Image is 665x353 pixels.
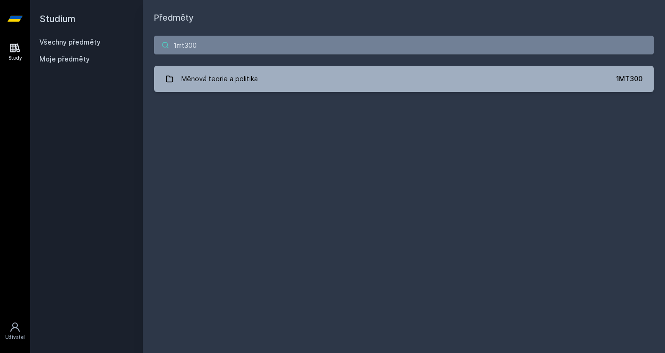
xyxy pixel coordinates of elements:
h1: Předměty [154,11,654,24]
a: Study [2,38,28,66]
input: Název nebo ident předmětu… [154,36,654,54]
a: Všechny předměty [39,38,101,46]
div: 1MT300 [616,74,642,84]
a: Uživatel [2,317,28,345]
span: Moje předměty [39,54,90,64]
a: Měnová teorie a politika 1MT300 [154,66,654,92]
div: Uživatel [5,334,25,341]
div: Study [8,54,22,61]
div: Měnová teorie a politika [181,69,258,88]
